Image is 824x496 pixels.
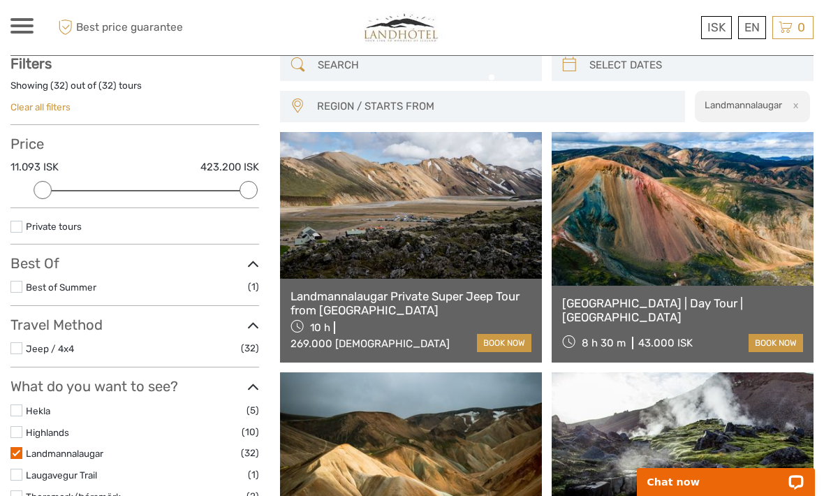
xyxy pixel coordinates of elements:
h3: What do you want to see? [10,378,259,395]
div: 43.000 ISK [638,337,693,349]
strong: Filters [10,55,52,72]
span: (32) [241,340,259,356]
h2: Landmannalaugar [705,99,782,110]
label: 423.200 ISK [200,160,259,175]
a: [GEOGRAPHIC_DATA] | Day Tour | [GEOGRAPHIC_DATA] [562,296,803,325]
a: book now [477,334,531,352]
span: 10 h [310,321,330,334]
input: SEARCH [312,53,535,78]
button: x [784,98,803,112]
a: Private tours [26,221,82,232]
h3: Travel Method [10,316,259,333]
span: Best price guarantee [54,16,212,39]
label: 32 [102,79,113,92]
input: SELECT DATES [584,53,807,78]
button: REGION / STARTS FROM [311,95,679,118]
a: Landmannalaugar [26,448,103,459]
label: 11.093 ISK [10,160,59,175]
span: (5) [247,402,259,418]
div: Showing ( ) out of ( ) tours [10,79,259,101]
a: Clear all filters [10,101,71,112]
div: EN [738,16,766,39]
a: book now [749,334,803,352]
a: Landmannalaugar Private Super Jeep Tour from [GEOGRAPHIC_DATA] [290,289,531,318]
span: (1) [248,467,259,483]
span: ISK [707,20,726,34]
a: Hekla [26,405,50,416]
span: (32) [241,445,259,461]
span: (1) [248,279,259,295]
span: (10) [242,424,259,440]
a: Laugavegur Trail [26,469,97,481]
span: 8 h 30 m [582,337,626,349]
img: 794-4d1e71b2-5dd0-4a39-8cc1-b0db556bc61e_logo_small.jpg [353,10,450,45]
a: Jeep / 4x4 [26,343,74,354]
a: Highlands [26,427,69,438]
div: 269.000 [DEMOGRAPHIC_DATA] [290,337,450,350]
span: 0 [795,20,807,34]
label: 32 [54,79,65,92]
h3: Price [10,136,259,152]
iframe: LiveChat chat widget [628,452,824,496]
h3: Best Of [10,255,259,272]
a: Best of Summer [26,282,96,293]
